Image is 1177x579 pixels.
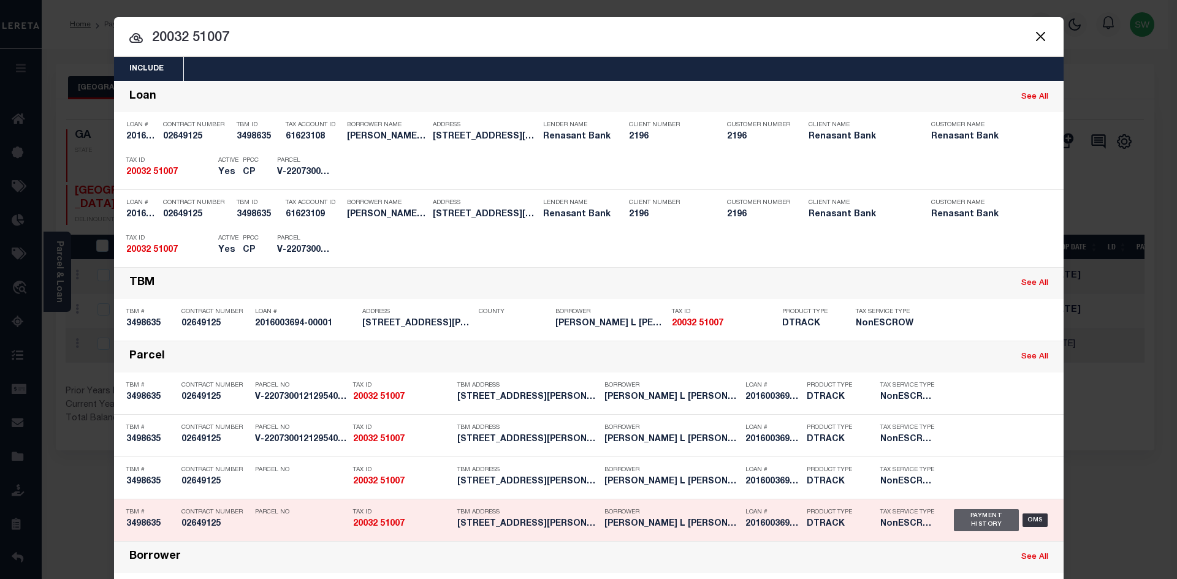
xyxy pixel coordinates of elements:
p: Contract Number [181,308,249,316]
p: Product Type [807,466,862,474]
h5: 02649125 [181,319,249,329]
h5: Renasant Bank [931,210,1035,220]
h5: 20032 51007 [353,392,451,403]
h5: MATTHEW L JUSTINE [555,319,666,329]
h5: NonESCROW [880,477,935,487]
p: TBM Address [457,382,598,389]
p: Customer Name [931,199,1035,206]
h5: 217 E GASTON ST SAVANNAH GA 31401 [457,434,598,445]
h5: 3498635 [126,477,175,487]
h5: V-22073001212954045931559 [277,167,332,178]
button: Close [1033,28,1049,44]
p: Tax Account ID [286,199,341,206]
p: PPCC [243,235,259,242]
h5: 2196 [629,210,709,220]
p: Loan # [745,382,801,389]
strong: 20032 51007 [353,393,405,401]
h5: 2016003694-00001 [745,434,801,445]
p: TBM # [126,382,175,389]
p: Contract Number [181,382,249,389]
h5: 217 E GASTON ST SAVANNAH GA 31401 [433,210,537,220]
p: Address [433,199,537,206]
p: TBM Address [457,424,598,431]
h5: Renasant Bank [809,132,913,142]
p: Client Name [809,121,913,129]
p: Active [218,157,238,164]
p: Customer Number [727,199,790,206]
h5: MATTHEW L JUSTINE [347,132,427,142]
p: Loan # [745,466,801,474]
p: Borrower [604,382,739,389]
h5: 20032 51007 [353,477,451,487]
h5: 217 E GASTON ST SAVANNAH GA 31401 [433,132,537,142]
a: See All [1021,353,1048,361]
p: Tax ID [353,509,451,516]
h5: Yes [218,167,237,178]
p: Loan # [255,308,356,316]
p: Tax Account ID [286,121,341,129]
p: Tax Service Type [880,424,935,431]
p: Customer Name [931,121,1035,129]
div: Parcel [129,350,165,364]
p: Client Number [629,199,709,206]
h5: Yes [218,245,237,255]
p: County [479,308,549,316]
p: Loan # [126,121,157,129]
p: Tax Service Type [880,382,935,389]
strong: 20032 51007 [126,168,178,176]
p: Active [218,235,238,242]
p: Tax Service Type [880,466,935,474]
p: Address [433,121,537,129]
h5: CP [243,245,259,255]
div: Borrower [129,550,181,564]
button: Include [114,57,179,81]
p: Contract Number [163,199,230,206]
p: TBM # [126,308,175,316]
strong: 20032 51007 [126,246,178,254]
h5: 2016003694-00001 [745,519,801,529]
p: Tax Service Type [880,509,935,516]
h5: V-22073001212954045931559 [255,392,347,403]
h5: V-22073001212954045931559 [277,245,332,255]
h5: NonESCROW [856,319,917,329]
p: Contract Number [181,424,249,431]
h5: MATTHEW L JUSTINE [604,477,739,487]
p: Parcel No [255,466,347,474]
p: Client Number [629,121,709,129]
h5: 3498635 [126,519,175,529]
p: Tax ID [126,235,212,242]
strong: 20032 51007 [672,319,723,328]
h5: 217 E GASTON ST [362,319,473,329]
h5: 217 E GASTON ST SAVANNAH GA 31401 [457,392,598,403]
p: TBM Address [457,509,598,516]
p: PPCC [243,157,259,164]
h5: 3498635 [126,319,175,329]
h5: DTRACK [807,392,862,403]
h5: 3498635 [126,434,175,445]
input: Start typing... [114,28,1064,49]
h5: MATTHEW L JUSTINE [604,434,739,445]
h5: 217 E GASTON ST SAVANNAH GA 31401 [457,519,598,529]
h5: 20032 51007 [126,245,212,255]
p: Loan # [126,199,157,206]
h5: Renasant Bank [809,210,913,220]
h5: 2016003694-00001 [745,392,801,403]
p: Borrower [604,509,739,516]
p: Tax Service Type [856,308,917,316]
p: Tax ID [353,424,451,431]
p: Borrower [604,466,739,474]
div: TBM [129,276,154,290]
p: Product Type [807,382,862,389]
h5: 2016003694-00001 [745,477,801,487]
h5: 02649125 [181,434,249,445]
h5: CP [243,167,259,178]
h5: NonESCROW [880,434,935,445]
p: Loan # [745,424,801,431]
h5: 02649125 [181,477,249,487]
h5: 2016003694-00001 [255,319,356,329]
h5: Renasant Bank [543,132,611,142]
h5: 61623109 [286,210,341,220]
div: Payment History [954,509,1019,531]
p: TBM # [126,509,175,516]
p: Tax ID [672,308,776,316]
